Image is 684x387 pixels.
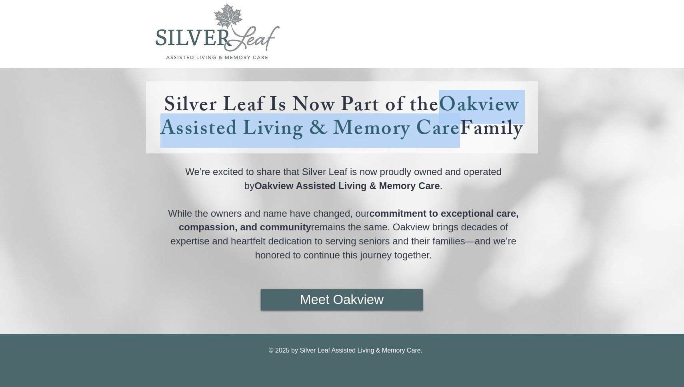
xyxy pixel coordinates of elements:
[160,90,524,148] a: Silver Leaf Is Now Part of theOakview Assisted Living & Memory CareFamily
[300,290,384,309] span: Meet Oakview
[185,166,502,191] span: We’re excited to share that Silver Leaf is now proudly owned and operated by
[269,347,422,354] span: © 2025 by Silver Leaf Assisted Living & Memory Care.
[261,289,423,310] a: Meet Oakview
[170,222,516,260] span: remains the same. Oakview brings decades of expertise and heartfelt dedication to serving seniors...
[254,180,440,191] span: Oakview Assisted Living & Memory Care
[156,3,280,59] img: SilverLeaf_Logos_FIN_edited.jpg
[160,90,520,148] span: Oakview Assisted Living & Memory Care
[168,208,369,219] span: While the owners and name have changed, our
[440,180,442,191] span: .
